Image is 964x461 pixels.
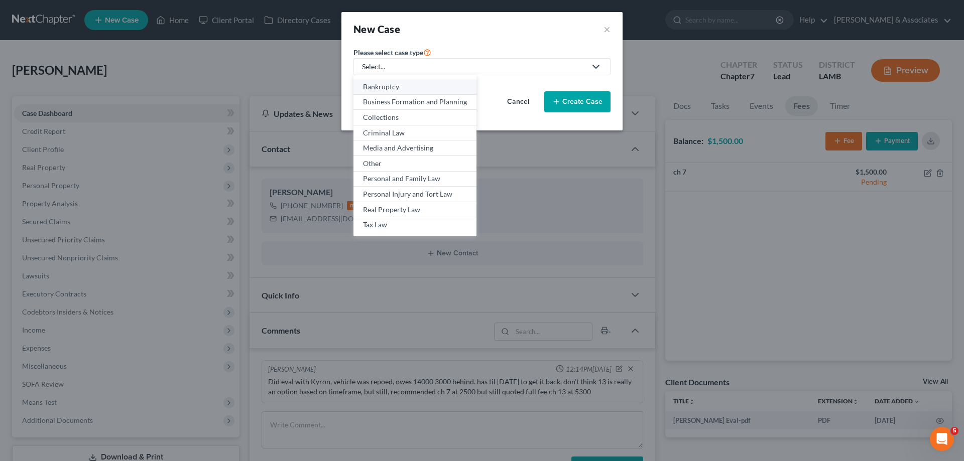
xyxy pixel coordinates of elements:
a: Other [353,156,476,172]
a: Criminal Law [353,125,476,141]
span: Please select case type [353,48,423,57]
div: Criminal Law [363,128,467,138]
div: Tax Law [363,220,467,230]
div: Collections [363,112,467,122]
div: Personal and Family Law [363,174,467,184]
a: Real Property Law [353,202,476,218]
div: Personal Injury and Tort Law [363,189,467,199]
span: 5 [950,427,958,435]
div: Media and Advertising [363,143,467,153]
iframe: Intercom live chat [930,427,954,451]
button: Cancel [496,92,540,112]
div: Real Property Law [363,205,467,215]
div: Business Formation and Planning [363,97,467,107]
div: Other [363,159,467,169]
a: Personal Injury and Tort Law [353,187,476,202]
div: Select... [362,62,586,72]
button: Create Case [544,91,611,112]
a: Media and Advertising [353,140,476,156]
strong: New Case [353,23,400,35]
a: Business Formation and Planning [353,95,476,110]
button: × [604,22,611,36]
a: Bankruptcy [353,79,476,95]
div: Bankruptcy [363,82,467,92]
a: Tax Law [353,217,476,232]
a: Personal and Family Law [353,172,476,187]
a: Collections [353,110,476,125]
